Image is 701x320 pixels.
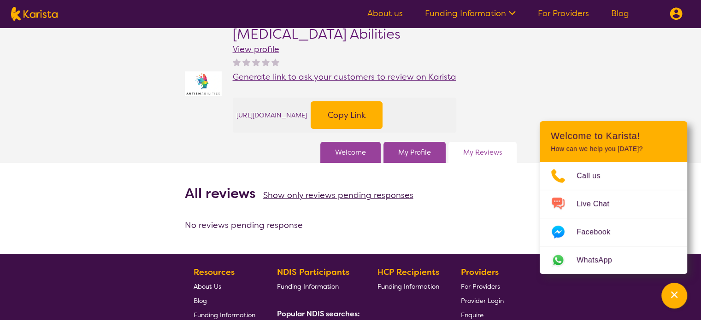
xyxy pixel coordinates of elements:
[540,246,687,274] a: Web link opens in a new tab.
[185,71,222,96] img: tuxwog0w0nxq84daeyee.webp
[194,279,255,293] a: About Us
[398,145,431,159] a: My Profile
[194,282,221,291] span: About Us
[233,71,456,82] span: Generate link to ask your customers to review on Karista
[194,293,255,308] a: Blog
[277,309,360,319] b: Popular NDIS searches:
[185,218,517,232] div: No reviews pending response
[461,267,499,278] b: Providers
[461,311,483,319] span: Enquire
[661,283,687,308] button: Channel Menu
[233,58,241,66] img: nonereviewstar
[461,279,504,293] a: For Providers
[577,225,621,239] span: Facebook
[367,8,403,19] a: About us
[11,7,58,21] img: Karista logo
[233,26,456,42] h2: [MEDICAL_DATA] Abilities
[538,8,589,19] a: For Providers
[262,58,270,66] img: nonereviewstar
[277,282,339,291] span: Funding Information
[252,58,260,66] img: nonereviewstar
[185,185,256,202] h2: All reviews
[540,162,687,274] ul: Choose channel
[242,58,250,66] img: nonereviewstar
[540,121,687,274] div: Channel Menu
[577,253,623,267] span: WhatsApp
[194,311,255,319] span: Funding Information
[233,70,456,84] a: Generate link to ask your customers to review on Karista
[551,145,676,153] p: How can we help you [DATE]?
[670,7,683,20] img: menu
[463,145,502,159] a: My Reviews
[311,101,383,129] button: Copy Link
[277,279,356,293] a: Funding Information
[194,267,235,278] b: Resources
[461,282,500,291] span: For Providers
[377,267,439,278] b: HCP Recipients
[233,44,279,55] a: View profile
[236,108,307,122] span: [URL][DOMAIN_NAME]
[263,190,413,201] a: Show only reviews pending responses
[425,8,516,19] a: Funding Information
[194,297,207,305] span: Blog
[335,145,366,159] a: Welcome
[611,8,629,19] a: Blog
[271,58,279,66] img: nonereviewstar
[377,279,439,293] a: Funding Information
[551,130,676,141] h2: Welcome to Karista!
[461,297,504,305] span: Provider Login
[377,282,439,291] span: Funding Information
[577,169,612,183] span: Call us
[277,267,349,278] b: NDIS Participants
[577,197,620,211] span: Live Chat
[461,293,504,308] a: Provider Login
